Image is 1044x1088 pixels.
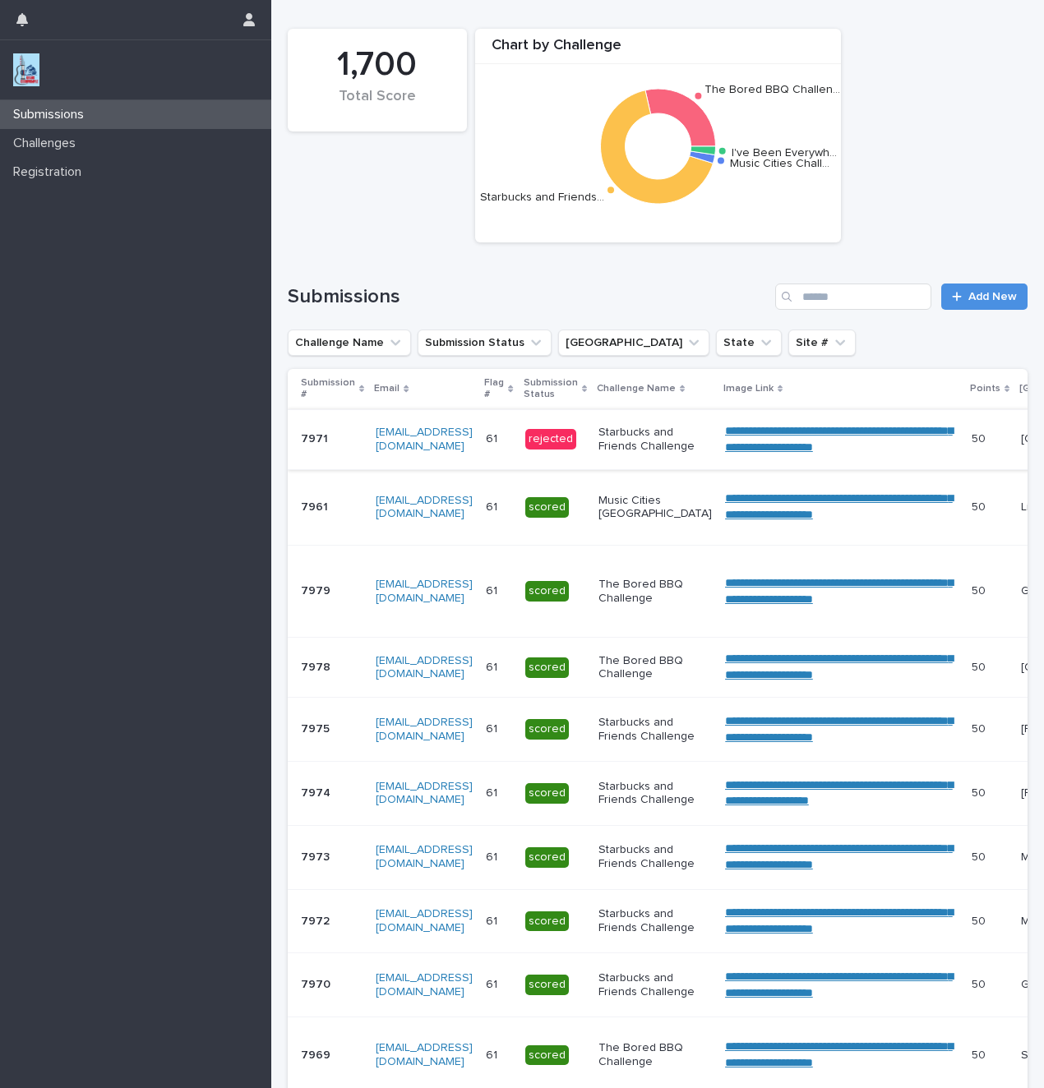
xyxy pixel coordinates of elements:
div: 1,700 [316,44,439,85]
p: Challenge Name [597,380,676,398]
a: Add New [941,284,1028,310]
a: [EMAIL_ADDRESS][DOMAIN_NAME] [376,426,473,452]
p: 61 [486,1045,501,1063]
p: 61 [486,581,501,598]
div: Chart by Challenge [475,37,841,64]
p: Starbucks and Friends Challenge [598,426,712,454]
button: Submission Status [418,330,552,356]
div: scored [525,581,569,602]
text: Music Cities Chall… [730,158,829,169]
a: [EMAIL_ADDRESS][DOMAIN_NAME] [376,908,473,934]
p: 7978 [301,657,334,675]
p: 7979 [301,581,334,598]
div: rejected [525,429,576,449]
p: 50 [972,975,989,992]
input: Search [775,284,931,310]
img: jxsLJbdS1eYBI7rVAS4p [13,53,39,86]
p: 61 [486,783,501,800]
p: 61 [486,719,501,736]
button: State [716,330,782,356]
a: [EMAIL_ADDRESS][DOMAIN_NAME] [376,844,473,869]
p: Starbucks and Friends Challenge [598,780,712,808]
a: [EMAIL_ADDRESS][DOMAIN_NAME] [376,495,473,520]
p: 7969 [301,1045,334,1063]
button: Closest City [558,330,709,356]
p: 50 [972,1045,989,1063]
p: 50 [972,429,989,446]
p: Submission # [301,374,355,404]
p: Starbucks and Friends Challenge [598,716,712,744]
p: 7971 [301,429,331,446]
p: 50 [972,911,989,929]
p: 7974 [301,783,334,800]
p: 50 [972,657,989,675]
p: 7970 [301,975,334,992]
p: 50 [972,497,989,514]
p: 50 [972,847,989,864]
p: The Bored BBQ Challenge [598,578,712,606]
p: Email [374,380,400,398]
a: [EMAIL_ADDRESS][DOMAIN_NAME] [376,972,473,998]
text: The Bored BBQ Challen… [704,83,840,95]
p: Submission Status [524,374,578,404]
p: 61 [486,497,501,514]
p: Submissions [7,107,97,122]
a: [EMAIL_ADDRESS][DOMAIN_NAME] [376,579,473,604]
p: Image Link [723,380,774,398]
p: 7975 [301,719,333,736]
a: [EMAIL_ADDRESS][DOMAIN_NAME] [376,1042,473,1067]
p: Registration [7,164,95,180]
div: scored [525,1045,569,1066]
p: Flag # [484,374,504,404]
p: 61 [486,911,501,929]
p: Challenges [7,136,89,151]
div: scored [525,975,569,995]
p: Music Cities [GEOGRAPHIC_DATA] [598,494,712,522]
p: 7973 [301,847,333,864]
p: 50 [972,581,989,598]
p: 61 [486,657,501,675]
p: The Bored BBQ Challenge [598,654,712,682]
p: The Bored BBQ Challenge [598,1041,712,1069]
p: Starbucks and Friends Challenge [598,907,712,935]
button: Site # [788,330,856,356]
div: scored [525,911,569,932]
p: 7972 [301,911,333,929]
p: Starbucks and Friends Challenge [598,971,712,999]
div: scored [525,657,569,678]
p: Starbucks and Friends Challenge [598,843,712,871]
a: [EMAIL_ADDRESS][DOMAIN_NAME] [376,781,473,806]
p: 61 [486,975,501,992]
button: Challenge Name [288,330,411,356]
text: I've Been Everywh… [732,146,837,158]
div: scored [525,783,569,804]
div: scored [525,847,569,868]
p: 7961 [301,497,331,514]
p: 61 [486,429,501,446]
a: [EMAIL_ADDRESS][DOMAIN_NAME] [376,717,473,742]
p: 50 [972,719,989,736]
text: Starbucks and Friends… [480,191,604,203]
span: Add New [968,291,1017,302]
p: 50 [972,783,989,800]
div: scored [525,497,569,518]
div: Total Score [316,88,439,122]
h1: Submissions [288,285,769,309]
p: Points [970,380,1000,398]
p: 61 [486,847,501,864]
a: [EMAIL_ADDRESS][DOMAIN_NAME] [376,655,473,680]
div: scored [525,719,569,740]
